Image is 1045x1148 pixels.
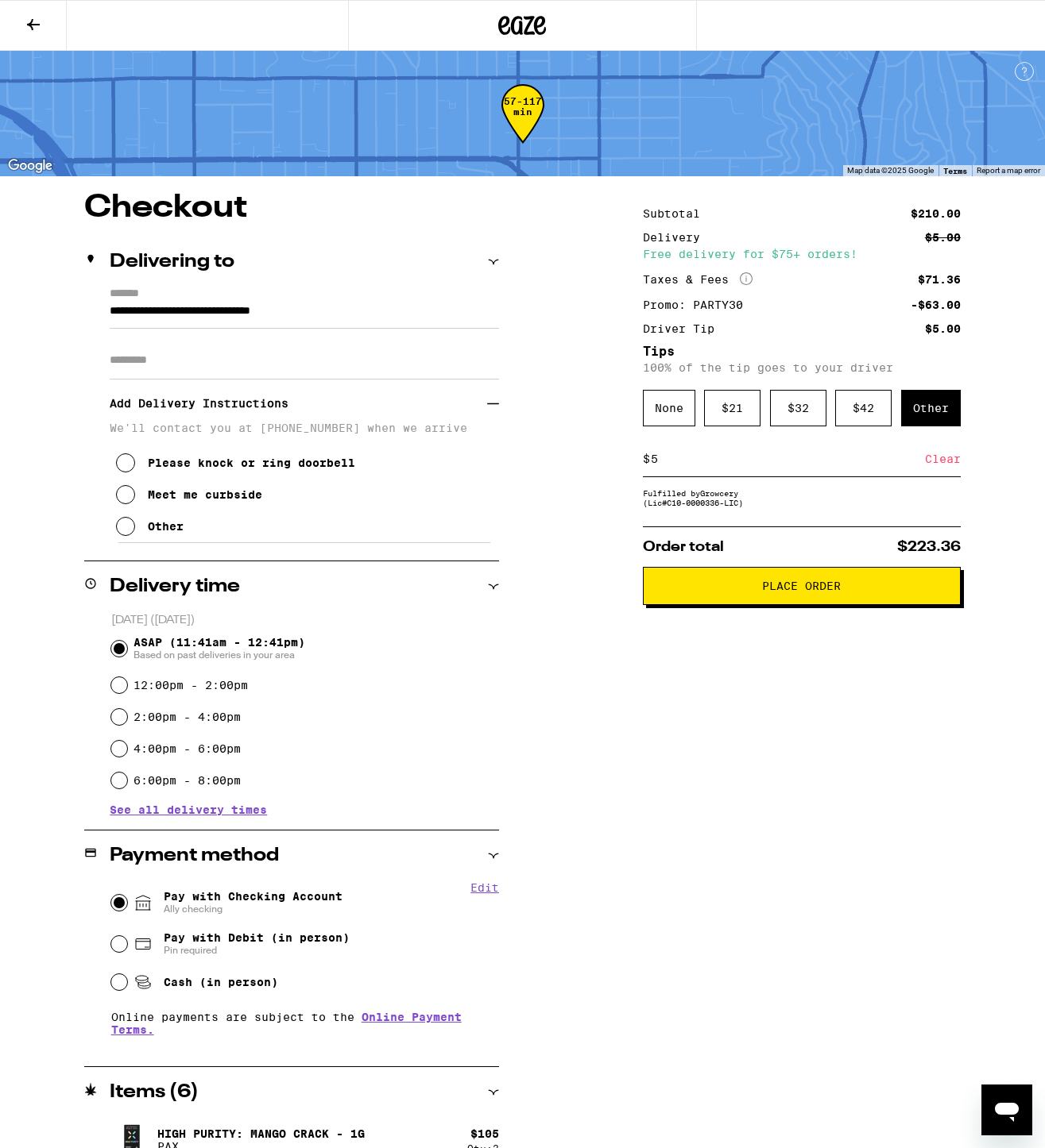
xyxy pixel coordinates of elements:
[134,679,248,691] label: 12:00pm - 2:00pm
[643,567,961,605] button: Place Order
[943,166,967,175] a: Terms
[925,323,961,334] div: $5.00
[835,390,892,426] div: $ 42
[977,166,1040,175] a: Report a map error
[111,1011,500,1036] p: Online payments are subject to the
[643,441,650,476] div: $
[116,447,355,479] button: Please knock or ring doorbell
[110,252,234,272] h2: Delivering to
[157,1127,365,1140] p: High Purity: Mango Crack - 1g
[148,520,184,533] div: Other
[643,540,724,554] span: Order total
[770,390,826,426] div: $ 32
[911,208,961,219] div: $210.00
[643,232,711,243] div: Delivery
[111,613,500,628] p: [DATE] ([DATE])
[925,441,961,476] div: Clear
[84,192,499,224] h1: Checkout
[164,944,350,957] span: Pin required
[470,1127,499,1140] div: $ 105
[148,488,262,501] div: Meet me curbside
[110,422,499,434] p: We'll contact you at [PHONE_NUMBER] when we arrive
[911,299,961,310] div: -$63.00
[164,903,343,915] span: Ally checking
[4,156,56,176] img: Google
[164,976,278,988] span: Cash (in person)
[501,96,544,156] div: 57-117 min
[643,248,961,260] div: Free delivery for $75+ orders!
[164,890,343,915] span: Pay with Checking Account
[704,390,761,426] div: $ 21
[643,272,753,287] div: Taxes & Fees
[650,452,925,466] input: 0
[134,636,305,661] span: ASAP (11:41am - 12:41pm)
[470,881,499,894] button: Edit
[134,774,241,787] label: 6:00pm - 8:00pm
[4,156,56,176] a: Open this area in Google Maps (opens a new window)
[164,931,350,944] span: Pay with Debit (in person)
[847,166,934,175] span: Map data ©2025 Google
[643,208,711,219] div: Subtotal
[116,479,262,510] button: Meet me curbside
[925,232,961,243] div: $5.00
[134,649,305,661] span: Based on past deliveries in your area
[643,390,695,426] div: None
[111,1011,462,1036] a: Online Payment Terms.
[981,1084,1032,1135] iframe: Button to launch messaging window
[643,345,961,358] h5: Tips
[643,299,754,310] div: Promo: PARTY30
[110,577,240,596] h2: Delivery time
[116,510,184,542] button: Other
[897,540,961,554] span: $223.36
[110,804,267,815] button: See all delivery times
[643,488,961,507] div: Fulfilled by Growcery (Lic# C10-0000336-LIC )
[110,846,279,865] h2: Payment method
[918,274,961,285] div: $71.36
[643,361,961,374] p: 100% of the tip goes to your driver
[110,1083,199,1102] h2: Items ( 6 )
[148,457,355,469] div: Please knock or ring doorbell
[901,390,961,426] div: Other
[134,711,241,723] label: 2:00pm - 4:00pm
[134,742,241,755] label: 4:00pm - 6:00pm
[643,323,726,334] div: Driver Tip
[110,385,487,422] h3: Add Delivery Instructions
[762,580,841,591] span: Place Order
